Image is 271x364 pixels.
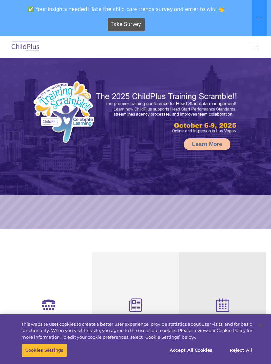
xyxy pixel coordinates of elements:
span: Take Survey [111,19,141,30]
button: Close [253,318,268,332]
img: ChildPlus by Procare Solutions [10,39,41,55]
button: Reject All [220,344,261,357]
button: Cookies Settings [22,344,67,357]
a: Learn More [184,138,230,150]
span: ✅ Your insights needed! Take the child care trends survey and enter to win! 👏 [3,3,250,16]
a: Take Survey [108,18,145,31]
div: This website uses cookies to create a better user experience, provide statistics about user visit... [21,321,252,341]
button: Accept All Cookies [166,344,216,357]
